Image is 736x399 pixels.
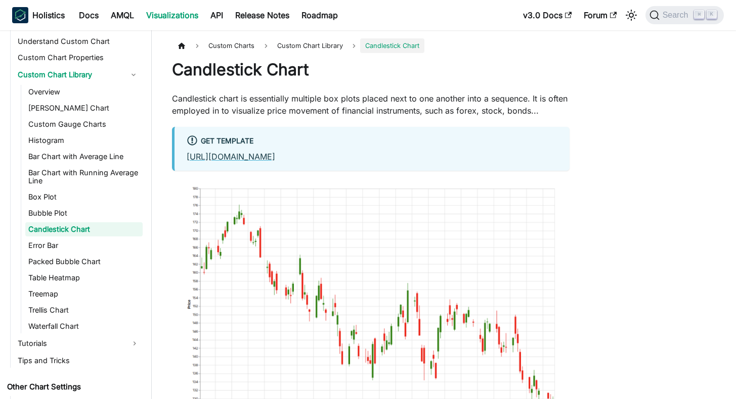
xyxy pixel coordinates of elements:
a: Understand Custom Chart [15,34,143,48]
span: Candlestick Chart [360,38,424,53]
h1: Candlestick Chart [172,60,570,80]
a: Home page [172,38,191,53]
kbd: K [707,10,717,19]
p: Candlestick chart is essentially multiple box plots placed next to one another into a sequence. I... [172,92,570,117]
a: Trellis Chart [25,303,143,317]
a: [URL][DOMAIN_NAME] [187,152,275,162]
button: Search (Command+K) [645,6,724,24]
a: Tutorials [15,335,143,352]
a: [PERSON_NAME] Chart [25,101,143,115]
a: Treemap [25,287,143,301]
a: Custom Gauge Charts [25,117,143,131]
img: Holistics [12,7,28,23]
a: Box Plot [25,190,143,204]
a: v3.0 Docs [517,7,578,23]
a: API [204,7,229,23]
a: AMQL [105,7,140,23]
a: Error Bar [25,238,143,253]
a: Other Chart Settings [4,380,143,394]
button: Collapse sidebar category 'Custom Chart Library' [124,67,143,83]
a: Custom Chart Properties [15,51,143,65]
kbd: ⌘ [694,10,704,19]
button: Switch between dark and light mode (currently light mode) [623,7,639,23]
a: Visualizations [140,7,204,23]
a: Custom Chart Library [272,38,348,53]
a: HolisticsHolistics [12,7,65,23]
a: Overview [25,85,143,99]
span: Custom Chart Library [277,42,343,49]
a: Table Heatmap [25,271,143,285]
nav: Breadcrumbs [172,38,570,53]
div: Get Template [187,135,557,148]
a: Bar Chart with Average Line [25,149,143,164]
a: Candlestick Chart [25,222,143,236]
a: Tips and Tricks [15,354,143,368]
span: Search [660,11,695,20]
a: Docs [73,7,105,23]
a: Histogram [25,133,143,147]
a: Custom Chart Library [15,67,124,83]
a: Forum [578,7,623,23]
a: Roadmap [295,7,344,23]
a: Release Notes [229,7,295,23]
b: Holistics [32,9,65,21]
a: Packed Bubble Chart [25,255,143,269]
a: Bar Chart with Running Average Line [25,166,143,188]
span: Custom Charts [203,38,259,53]
a: Waterfall Chart [25,319,143,333]
a: Bubble Plot [25,206,143,220]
